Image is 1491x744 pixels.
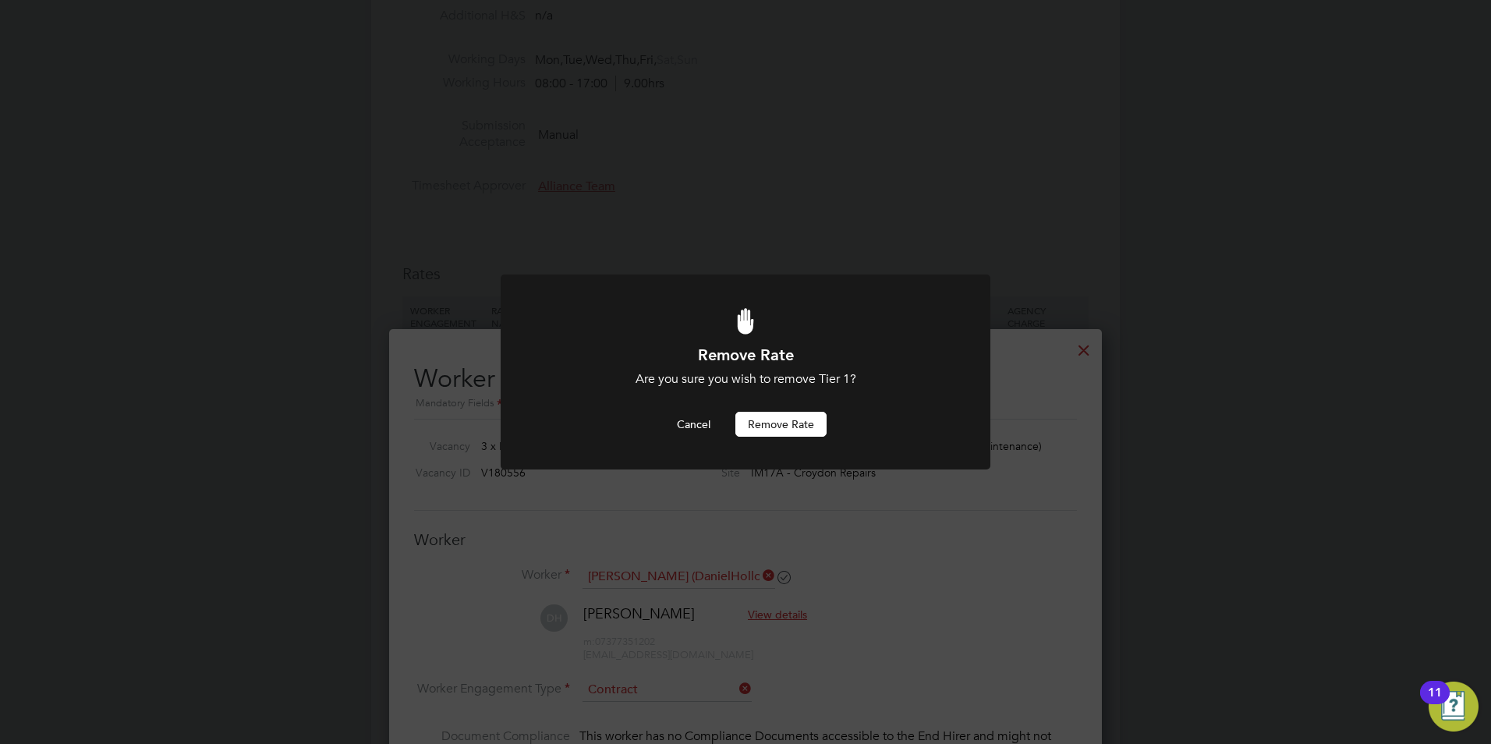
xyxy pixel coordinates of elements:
[735,412,827,437] button: Remove rate
[1428,693,1442,713] div: 11
[1429,682,1479,732] button: Open Resource Center, 11 new notifications
[543,345,948,365] h1: Remove Rate
[543,371,948,388] div: Are you sure you wish to remove Tier 1?
[664,412,723,437] button: Cancel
